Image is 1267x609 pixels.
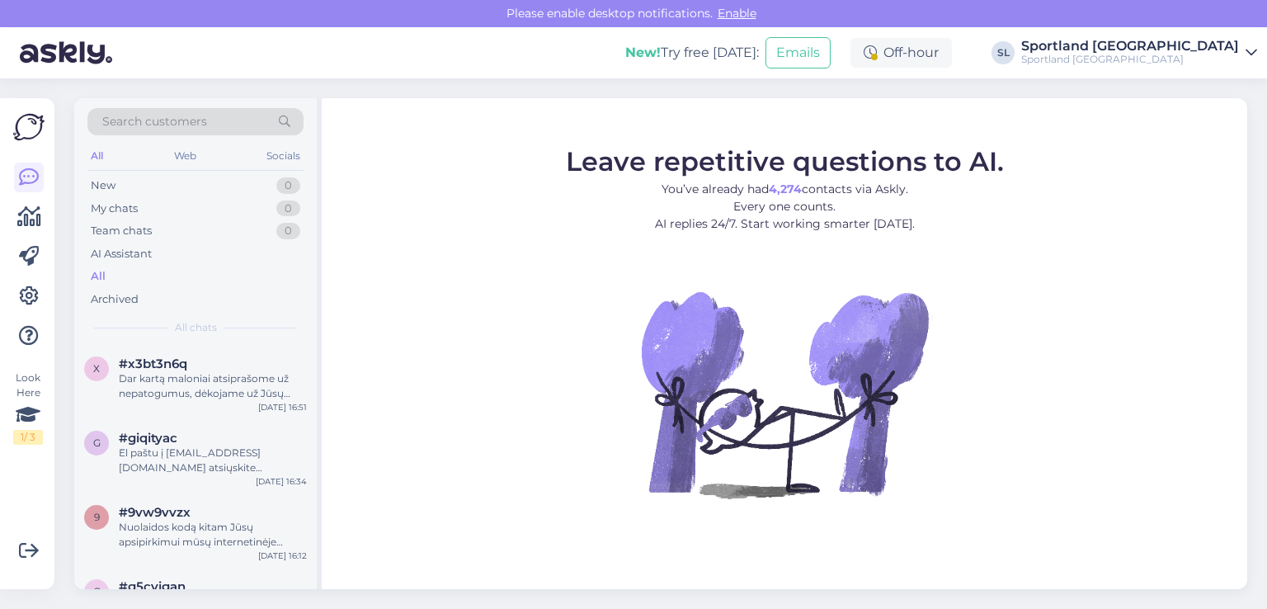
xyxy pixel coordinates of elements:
div: My chats [91,201,138,217]
div: Web [171,145,200,167]
div: All [87,145,106,167]
b: 4,274 [769,181,802,196]
div: 1 / 3 [13,430,43,445]
span: g [93,585,101,597]
p: You’ve already had contacts via Askly. Every one counts. AI replies 24/7. Start working smarter [... [566,180,1004,232]
img: Askly Logo [13,111,45,143]
div: [DATE] 16:34 [256,475,307,488]
div: All [91,268,106,285]
div: Look Here [13,371,43,445]
div: SL [991,41,1015,64]
span: 9 [94,511,100,523]
div: Socials [263,145,304,167]
span: #9vw9vvzx [119,505,191,520]
span: #g5cvigan [119,579,186,594]
div: [DATE] 16:12 [258,550,307,562]
div: Nuolaidos kodą kitam Jūsų apsipirkimui mūsų internetinėje Sportland parduotuvėje, atsiųsime el. p... [119,520,307,550]
div: Dar kartą maloniai atsiprašome už nepatogumus, dėkojame už Jūsų supratingumą. [119,371,307,401]
div: 0 [276,223,300,239]
div: AI Assistant [91,246,152,262]
img: No Chat active [636,245,933,542]
div: Team chats [91,223,152,239]
button: Emails [765,37,831,68]
div: [DATE] 16:51 [258,401,307,413]
span: All chats [175,320,217,335]
div: New [91,177,115,194]
span: Search customers [102,113,207,130]
b: New! [625,45,661,60]
span: #giqityac [119,431,177,446]
div: Archived [91,291,139,308]
div: Off-hour [850,38,952,68]
span: #x3bt3n6q [119,356,187,371]
a: Sportland [GEOGRAPHIC_DATA]Sportland [GEOGRAPHIC_DATA] [1021,40,1257,66]
div: Try free [DATE]: [625,43,759,63]
span: g [93,437,101,449]
span: x [93,362,100,375]
div: 0 [276,201,300,217]
div: Sportland [GEOGRAPHIC_DATA] [1021,53,1239,66]
span: Enable [713,6,761,21]
div: Sportland [GEOGRAPHIC_DATA] [1021,40,1239,53]
div: El paštu į [EMAIL_ADDRESS][DOMAIN_NAME] atsiųskite užsakymo numerį ir įmonės rekvizitus. [119,446,307,475]
span: Leave repetitive questions to AI. [566,144,1004,177]
div: 0 [276,177,300,194]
